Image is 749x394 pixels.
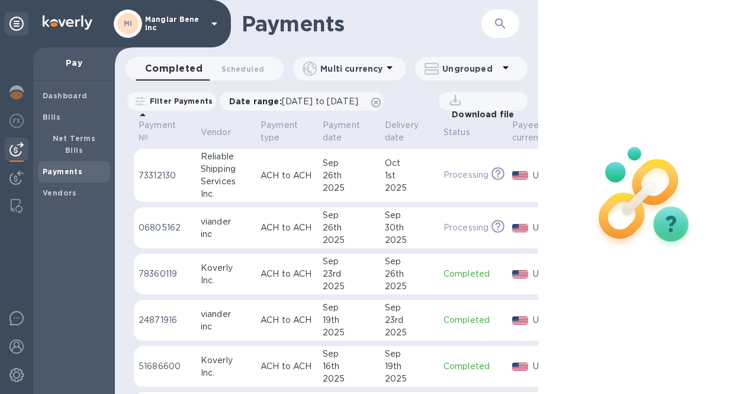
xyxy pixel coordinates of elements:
[323,119,375,144] span: Payment date
[443,126,486,139] span: Status
[201,262,251,274] div: Koverly
[323,222,375,234] div: 26th
[5,12,28,36] div: Unpin categories
[533,360,563,373] p: USD
[261,222,313,234] p: ACH to ACH
[323,169,375,182] div: 26th
[201,175,251,188] div: Services
[201,321,251,333] div: inc
[221,63,264,75] span: Scheduled
[201,354,251,367] div: Koverly
[201,126,246,139] span: Vendor
[385,348,434,360] div: Sep
[201,274,251,287] div: Inc.
[323,314,375,326] div: 19th
[242,11,481,36] h1: Payments
[323,280,375,293] div: 2025
[139,169,191,182] p: 73312130
[533,268,563,280] p: USD
[43,188,77,197] b: Vendors
[261,119,313,144] span: Payment type
[323,268,375,280] div: 23rd
[443,360,503,373] p: Completed
[43,113,60,121] b: Bills
[323,119,360,144] p: Payment date
[512,316,528,325] img: USD
[443,268,503,280] p: Completed
[443,169,488,181] p: Processing
[443,314,503,326] p: Completed
[323,348,375,360] div: Sep
[533,222,563,234] p: USD
[201,367,251,379] div: Inc.
[43,15,92,30] img: Logo
[323,209,375,222] div: Sep
[201,228,251,241] div: inc
[512,270,528,278] img: USD
[145,60,202,77] span: Completed
[512,119,548,144] p: Payee currency
[512,363,528,371] img: USD
[201,150,251,163] div: Reliable
[533,314,563,326] p: USD
[443,222,488,234] p: Processing
[43,167,82,176] b: Payments
[323,234,375,246] div: 2025
[512,171,528,180] img: USD
[43,91,88,100] b: Dashboard
[43,57,105,69] p: Pay
[442,63,499,75] p: Ungrouped
[323,326,375,339] div: 2025
[385,234,434,246] div: 2025
[139,268,191,280] p: 78360119
[323,255,375,268] div: Sep
[145,15,204,32] p: Mangiar Bene inc
[385,157,434,169] div: Oct
[385,268,434,280] div: 26th
[512,119,563,144] span: Payee currency
[139,314,191,326] p: 24871916
[385,119,419,144] p: Delivery date
[533,169,563,182] p: USD
[261,360,313,373] p: ACH to ACH
[385,302,434,314] div: Sep
[323,302,375,314] div: Sep
[9,114,24,128] img: Foreign exchange
[512,224,528,232] img: USD
[201,163,251,175] div: Shipping
[201,126,231,139] p: Vendor
[261,268,313,280] p: ACH to ACH
[139,360,191,373] p: 51686600
[201,308,251,321] div: viander
[385,280,434,293] div: 2025
[282,97,358,106] span: [DATE] to [DATE]
[385,314,434,326] div: 23rd
[261,119,298,144] p: Payment type
[385,182,434,194] div: 2025
[385,326,434,339] div: 2025
[385,169,434,182] div: 1st
[53,134,96,155] b: Net Terms Bills
[229,95,364,107] p: Date range :
[139,222,191,234] p: 06805162
[124,19,133,28] b: MI
[385,360,434,373] div: 19th
[385,255,434,268] div: Sep
[385,119,434,144] span: Delivery date
[323,373,375,385] div: 2025
[447,108,514,120] p: Download file
[261,314,313,326] p: ACH to ACH
[201,216,251,228] div: viander
[323,157,375,169] div: Sep
[145,96,213,106] p: Filter Payments
[385,222,434,234] div: 30th
[443,126,470,139] p: Status
[385,209,434,222] div: Sep
[261,169,313,182] p: ACH to ACH
[385,373,434,385] div: 2025
[323,360,375,373] div: 16th
[323,182,375,194] div: 2025
[201,188,251,200] div: Inc.
[139,119,176,144] p: Payment №
[220,92,384,111] div: Date range:[DATE] to [DATE]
